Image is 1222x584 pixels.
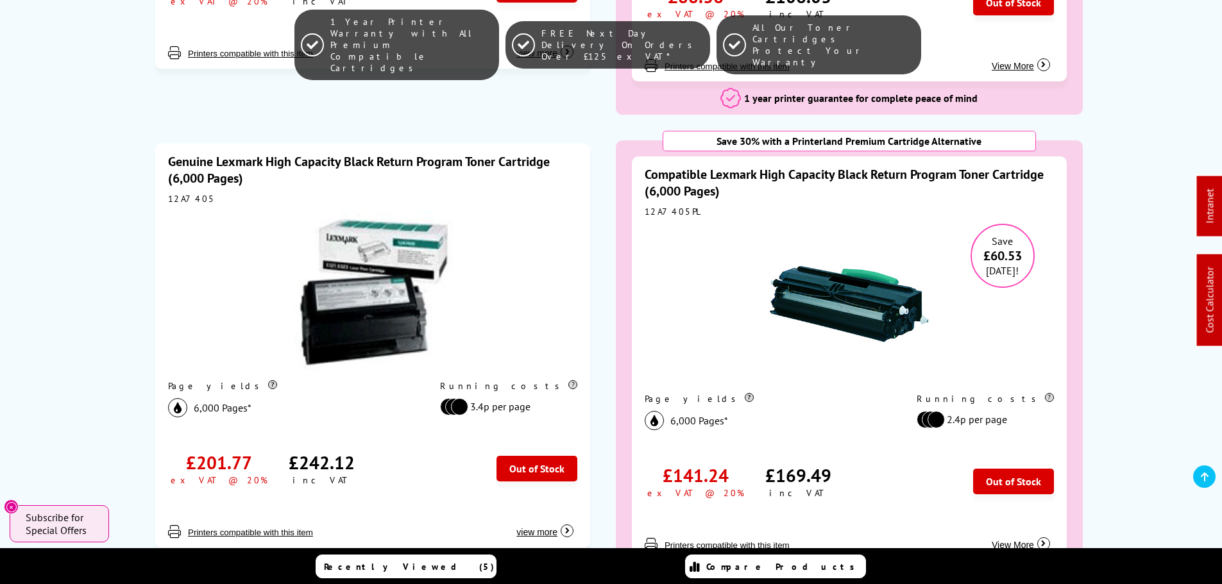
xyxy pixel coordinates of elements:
[670,414,728,427] span: 6,000 Pages*
[513,513,577,538] button: view more
[645,166,1044,199] a: Compatible Lexmark High Capacity Black Return Program Toner Cartridge (6,000 Pages)
[168,398,187,417] img: black_icon.svg
[645,411,664,430] img: black_icon.svg
[973,469,1054,494] div: Out of Stock
[685,555,866,578] a: Compare Products
[765,463,831,487] div: £169.49
[769,487,827,499] div: inc VAT
[647,487,744,499] div: ex VAT @ 20%
[26,511,96,537] span: Subscribe for Special Offers
[972,247,1033,264] span: £60.53
[186,451,252,474] div: £201.77
[661,540,793,551] button: Printers compatible with this item
[440,380,577,392] div: Running costs
[293,474,351,486] div: inc VAT
[744,92,978,104] span: 1 year printer guarantee for complete peace of mind
[917,411,1048,428] li: 2.4p per page
[168,153,550,187] a: Genuine Lexmark High Capacity Black Return Program Toner Cartridge (6,000 Pages)
[541,28,704,62] span: FREE Next Day Delivery On Orders Over £125 ex VAT*
[720,88,741,108] img: 1 year printer guarantee
[663,131,1036,151] div: Save 30% with a Printerland Premium Cartridge Alternative
[316,555,496,578] a: Recently Viewed (5)
[168,380,414,392] div: Page yields
[1203,267,1216,333] a: Cost Calculator
[440,398,571,415] li: 3.4p per page
[168,193,577,204] div: 12A7405
[988,526,1054,551] button: View More
[769,224,929,384] img: Compatible Lexmark High Capacity Black Return Program Toner Cartridge (6,000 Pages)
[293,211,453,371] img: Lexmark High Capacity Black Return Program Toner Cartridge (6,000 Pages)
[516,527,557,537] span: view more
[171,474,267,486] div: ex VAT @ 20%
[917,393,1054,405] div: Running costs
[752,22,915,68] span: All Our Toner Cartridges Protect Your Warranty
[645,206,1054,217] div: 12A7405PL
[4,499,19,514] button: Close
[184,527,317,538] button: Printers compatible with this item
[706,561,861,572] span: Compare Products
[645,393,890,405] div: Page yields
[289,451,355,474] div: £242.12
[330,16,493,74] span: 1 Year Printer Warranty with All Premium Compatible Cartridges
[496,456,577,481] div: Out of Stock
[992,540,1034,550] span: View More
[1203,189,1216,224] a: Intranet
[992,235,1013,247] span: Save
[663,463,729,487] div: £141.24
[986,264,1019,277] span: [DATE]!
[194,401,251,414] span: 6,000 Pages*
[324,561,495,572] span: Recently Viewed (5)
